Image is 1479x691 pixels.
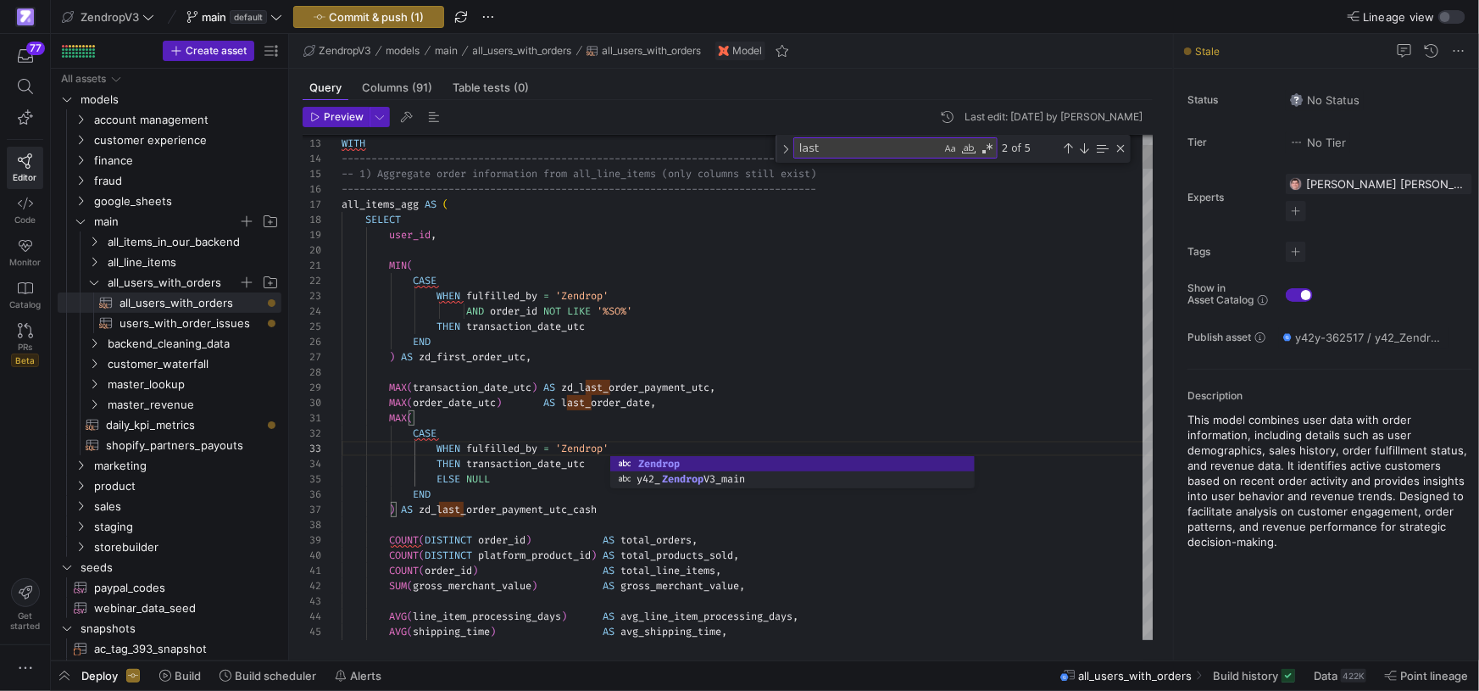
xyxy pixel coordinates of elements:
[303,639,321,655] div: 46
[81,10,139,24] span: ZendropV3
[561,610,567,623] span: )
[58,476,281,496] div: Press SPACE to select this row.
[389,625,407,638] span: AVG
[58,455,281,476] div: Press SPACE to select this row.
[303,426,321,441] div: 32
[7,571,43,638] button: Getstarted
[389,549,419,562] span: COUNT
[7,147,43,189] a: Editor
[108,253,279,272] span: all_line_items
[721,625,727,638] span: ,
[58,496,281,516] div: Press SPACE to select this row.
[425,533,472,547] span: DISTINCT
[94,151,279,170] span: finance
[108,354,279,374] span: customer_waterfall
[7,316,43,374] a: PRsBeta
[94,517,279,537] span: staging
[602,45,701,57] span: all_users_with_orders
[58,6,158,28] button: ZendropV3
[650,396,656,410] span: ,
[303,227,321,242] div: 19
[543,442,549,455] span: =
[413,579,531,593] span: gross_merchant_value
[58,109,281,130] div: Press SPACE to select this row.
[603,564,614,577] span: AS
[610,471,975,487] div: y42_ZendropV3_main
[413,610,561,623] span: line_item_processing_days
[61,73,106,85] div: All assets
[303,593,321,609] div: 43
[413,426,436,440] span: CASE
[453,82,529,93] span: Table tests
[18,342,32,352] span: PRs
[303,334,321,349] div: 26
[389,579,407,593] span: SUM
[58,374,281,394] div: Press SPACE to select this row.
[58,130,281,150] div: Press SPACE to select this row.
[58,577,281,598] div: Press SPACE to select this row.
[1114,142,1127,155] div: Close (Escape)
[732,45,762,57] span: Model
[1187,412,1472,549] p: This model combines user data with order information, including details such as user demographics...
[26,42,45,55] div: 77
[81,669,118,683] span: Deploy
[514,82,529,93] span: (0)
[778,135,793,163] div: Toggle Replace
[413,488,431,501] span: END
[413,274,436,287] span: CASE
[303,107,370,127] button: Preview
[303,563,321,578] div: 41
[58,598,281,618] div: Press SPACE to select this row.
[303,166,321,181] div: 15
[58,170,281,191] div: Press SPACE to select this row.
[342,137,365,150] span: WITH
[58,638,281,659] a: ac_tag_393_snapshot​​​​​​​
[389,503,395,516] span: )
[58,354,281,374] div: Press SPACE to select this row.
[7,189,43,231] a: Code
[58,150,281,170] div: Press SPACE to select this row.
[561,396,650,410] span: last_order_date
[620,533,692,547] span: total_orders
[11,354,39,367] span: Beta
[603,625,614,638] span: AS
[94,212,238,231] span: main
[303,151,321,166] div: 14
[1187,282,1254,306] span: Show in Asset Catalog
[389,610,407,623] span: AVG
[561,381,709,394] span: zd_last_order_payment_utc
[303,242,321,258] div: 20
[303,380,321,395] div: 29
[94,171,279,191] span: fraud
[17,8,34,25] img: https://storage.googleapis.com/y42-prod-data-exchange/images/qZXOSqkTtPuVcXVzF40oUlM07HVTwZXfPK0U...
[692,533,698,547] span: ,
[1400,669,1468,683] span: Point lineage
[389,396,407,410] span: MAX
[1000,137,1059,159] div: 2 of 5
[58,415,281,435] div: Press SPACE to select this row.
[389,411,407,425] span: MAX
[108,395,279,415] span: master_revenue
[620,579,739,593] span: gross_merchant_value
[319,45,371,57] span: ZendropV3
[14,215,36,225] span: Code
[58,333,281,354] div: Press SPACE to select this row.
[303,365,321,380] div: 28
[120,293,262,313] span: all_users_with_orders​​​​​​​​​​
[235,669,316,683] span: Build scheduler
[230,10,267,24] span: default
[425,549,472,562] span: DISTINCT
[442,198,448,211] span: (
[299,41,375,61] button: ZendropV3
[567,304,591,318] span: LIKE
[531,381,537,394] span: )
[733,549,739,562] span: ,
[1187,332,1251,343] span: Publish asset
[610,456,975,488] div: Suggest
[1286,131,1350,153] button: No tierNo Tier
[1187,192,1272,203] span: Experts
[94,110,279,130] span: account management
[425,198,436,211] span: AS
[212,661,324,690] button: Build scheduler
[108,273,238,293] span: all_users_with_orders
